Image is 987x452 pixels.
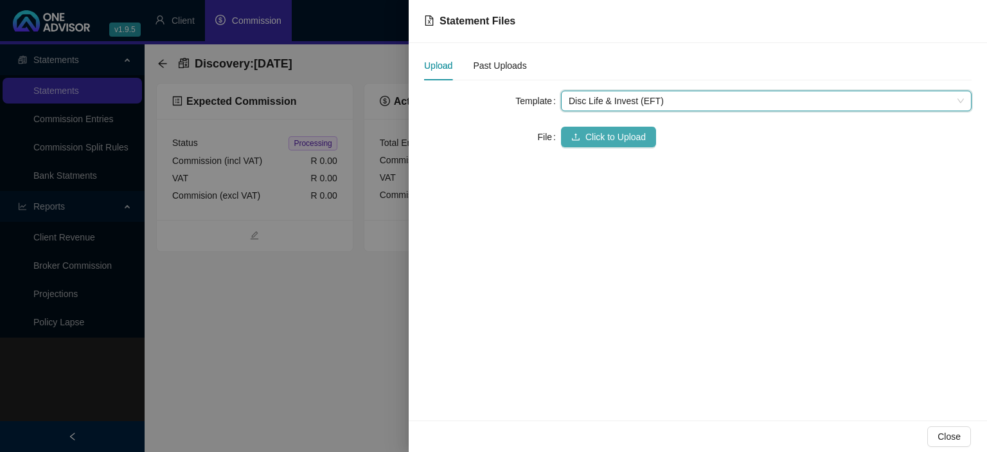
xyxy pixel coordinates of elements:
span: file-excel [424,15,434,26]
button: Close [927,426,971,447]
div: Past Uploads [473,59,526,73]
span: Statement Files [440,15,515,26]
label: File [538,127,561,147]
span: Click to Upload [585,130,646,144]
div: Upload [424,59,452,73]
label: Template [515,91,561,111]
button: uploadClick to Upload [561,127,656,147]
span: Close [938,429,961,444]
span: Disc Life & Invest (EFT) [569,91,964,111]
span: upload [571,132,580,141]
